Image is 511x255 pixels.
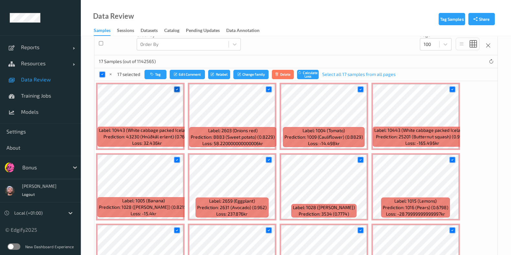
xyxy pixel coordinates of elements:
[131,210,156,217] span: Loss: -15.4kr
[202,140,263,147] span: Loss: 58.220000000000006kr
[191,134,275,140] span: Prediction: 8883 (Sweet potato) (0.8229)
[386,211,445,217] span: Loss: -28.79999999999997kr
[170,70,205,79] button: Edit Comment
[164,27,179,35] div: Catalog
[383,204,448,211] span: Prediction: 1016 (Pears) (0.6798)
[468,13,495,25] button: Share
[284,134,363,140] span: Prediction: 1009 (Cauliflower) (0.8829)
[216,211,248,217] span: Loss: 237.876kr
[132,140,162,146] span: Loss: 32.436kr
[308,140,340,147] span: Loss: -14.498kr
[322,71,395,78] a: Select all 17 samples from all pages
[117,71,140,78] p: 17 selected
[141,26,164,35] a: Datasets
[144,70,166,79] button: Tag
[94,27,111,36] div: Samples
[186,26,226,35] a: Pending Updates
[117,26,141,35] a: Sessions
[394,198,437,204] span: Label: 1015 (Lemons)
[99,204,188,210] span: Prediction: 1028 ([PERSON_NAME]) (0.8215)
[374,127,470,133] span: Label: 10443 (White cabbage packed Icelandic)
[93,13,134,19] div: Data Review
[376,133,468,140] span: Prediction: 25201 (Butternut squash) (0.9918)
[299,211,349,217] span: Prediction: 3534 (0.7774)
[272,70,294,79] button: Delete
[94,26,117,36] a: Samples
[208,70,230,79] button: Relabel
[208,127,258,134] span: Label: 2603 (Onions red)
[186,27,220,35] div: Pending Updates
[99,127,195,133] span: Label: 10443 (White cabbage packed Icelandic)
[226,27,260,35] div: Data Annotation
[103,133,191,140] span: Prediction: 43230 (Hnúðkál erlent) (0.7691)
[439,13,465,25] button: Tag Samples
[99,58,156,65] p: 17 Samples (out of 1142565)
[141,27,158,35] div: Datasets
[209,198,255,204] span: Label: 2659 (Eggplant)
[293,204,355,211] span: Label: 1028 ([PERSON_NAME])
[197,204,267,211] span: Prediction: 2631 (Avocado) (0.962)
[117,27,134,35] div: Sessions
[226,26,266,35] a: Data Annotation
[405,140,439,146] span: Loss: -165.496kr
[303,127,345,134] span: Label: 1004 (Tomato)
[297,70,319,79] button: Calculate Loss
[164,26,186,35] a: Catalog
[233,70,269,79] button: Change family
[122,197,165,204] span: Label: 1005 (Banana)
